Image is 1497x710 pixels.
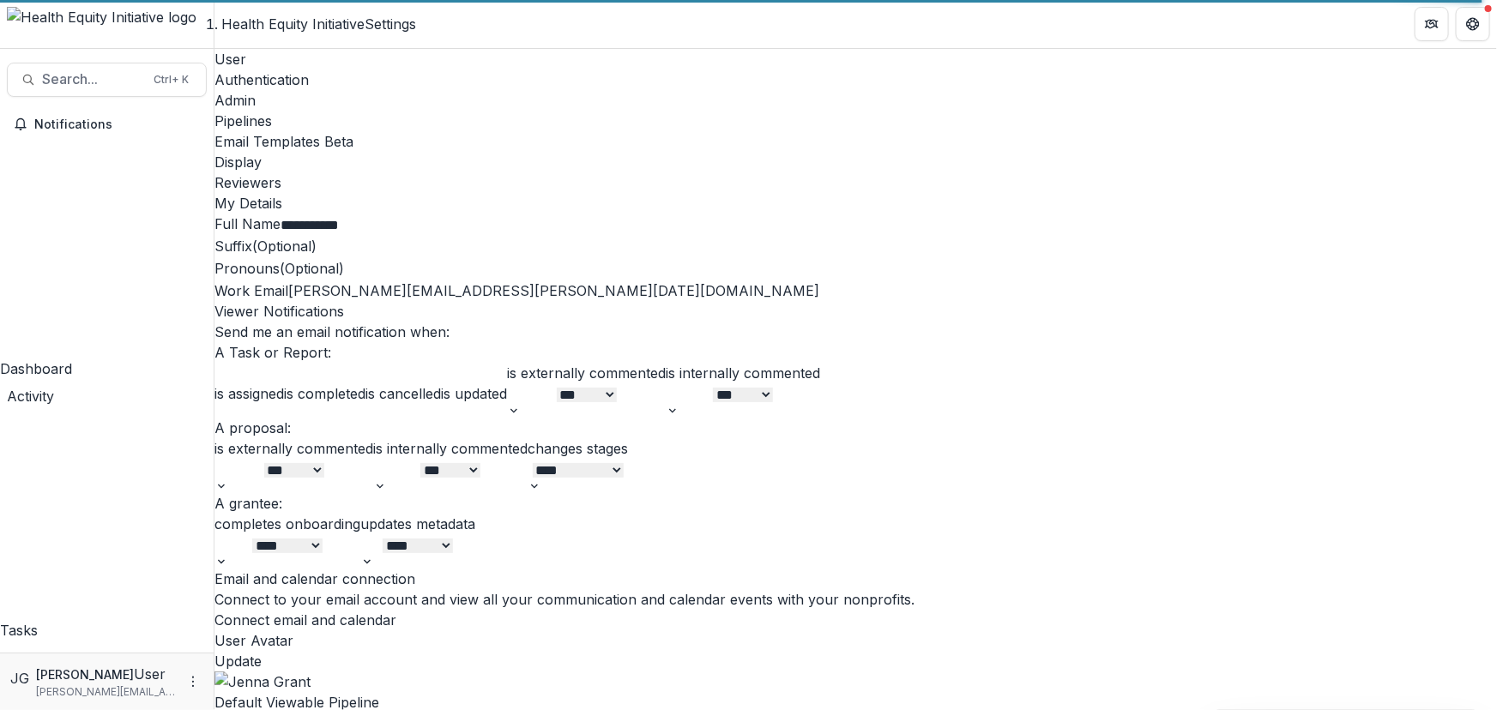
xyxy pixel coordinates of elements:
[214,49,1497,69] a: User
[214,111,1497,131] a: Pipelines
[214,260,280,277] span: Pronouns
[7,649,77,666] span: Workflows
[34,117,200,132] span: Notifications
[214,418,1497,438] h3: A proposal:
[214,385,284,402] label: is assigned
[507,364,666,382] label: is externally commented
[373,440,528,457] label: is internally commented
[7,388,54,405] span: Activity
[365,385,441,402] label: is cancelled
[1415,7,1449,41] button: Partners
[214,172,1497,193] a: Reviewers
[134,664,166,684] p: User
[214,238,252,255] span: Suffix
[221,14,416,34] nav: breadcrumb
[214,152,1497,172] a: Display
[214,301,1497,322] h2: Viewer Notifications
[441,385,507,402] label: is updated
[150,70,192,89] div: Ctrl + K
[280,260,344,277] span: (Optional)
[7,7,207,27] img: Health Equity Initiative logo
[214,131,1497,152] div: Email Templates
[221,14,416,34] div: Health Equity Initiative Settings
[214,323,450,340] span: Send me an email notification when:
[252,238,317,255] span: (Optional)
[214,69,1497,90] a: Authentication
[7,111,207,138] button: Notifications
[214,651,262,671] button: Update
[10,668,29,689] div: Jenna Grant
[284,385,365,402] label: is completed
[36,665,134,683] p: [PERSON_NAME]
[214,282,288,299] span: Work Email
[214,342,1497,363] h3: A Task or Report:
[214,589,1497,610] p: Connect to your email account and view all your communication and calendar events with your nonpr...
[183,671,203,692] button: More
[214,493,1497,514] h3: A grantee:
[214,215,281,232] span: Full Name
[324,133,353,150] span: Beta
[7,63,207,97] button: Search...
[360,515,475,532] label: updates metadata
[214,610,396,630] button: Connect email and calendar
[214,193,1497,214] h2: My Details
[666,364,820,382] label: is internally commented
[42,71,143,87] span: Search...
[214,569,1497,589] h2: Email and calendar connection
[214,671,1497,692] img: Jenna Grant
[214,90,1497,111] a: Admin
[1456,7,1490,41] button: Get Help
[214,131,1497,152] a: Email Templates Beta
[214,630,1497,651] h2: User Avatar
[214,280,1497,301] div: [PERSON_NAME][EMAIL_ADDRESS][PERSON_NAME][DATE][DOMAIN_NAME]
[528,440,628,457] label: changes stages
[214,515,360,532] label: completes onboarding
[214,440,373,457] label: is externally commented
[36,684,176,700] p: [PERSON_NAME][EMAIL_ADDRESS][PERSON_NAME][DATE][DOMAIN_NAME]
